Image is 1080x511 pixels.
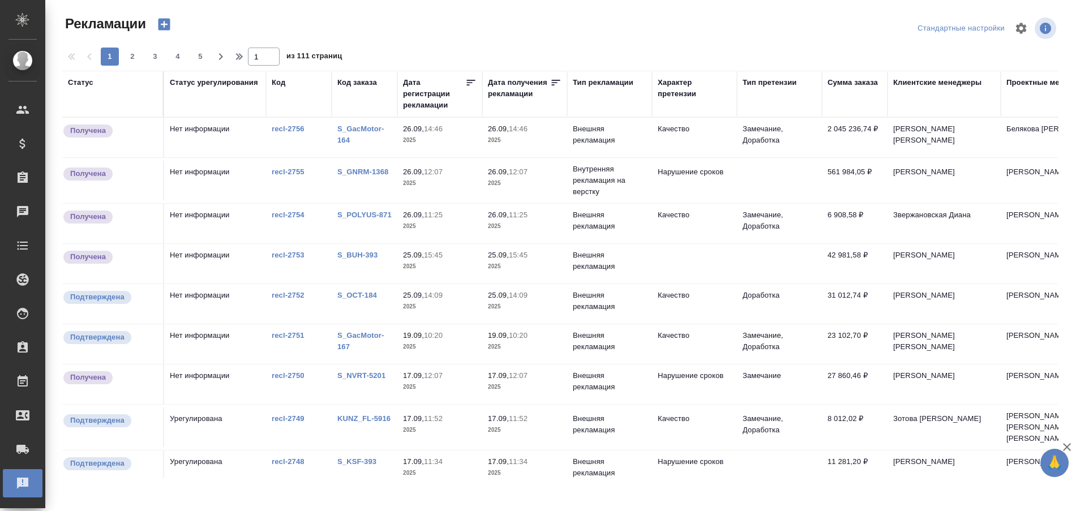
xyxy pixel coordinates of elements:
p: 2025 [488,381,562,393]
p: Получена [70,372,106,383]
p: Подтверждена [70,415,125,426]
div: Статус урегулирования [170,77,258,88]
p: 2025 [488,301,562,312]
p: 26.09, [403,168,424,176]
td: Качество [652,284,737,324]
p: 11:52 [509,414,528,423]
p: 25.09, [488,291,509,299]
td: Нет информации [164,364,266,404]
a: recl-2748 [272,457,305,466]
a: S_GacMotor-164 [337,124,384,144]
p: 12:07 [424,371,443,380]
div: Код заказа [337,77,377,88]
button: 2 [123,48,142,66]
p: 2025 [488,424,562,436]
p: 2025 [403,261,477,272]
p: 11:34 [424,457,443,466]
a: recl-2756 [272,124,305,133]
a: S_GacMotor-167 [337,331,384,351]
p: 11:52 [424,414,443,423]
span: 5 [191,51,209,62]
p: 10:20 [509,331,528,340]
div: Код [272,77,285,88]
p: 19.09, [403,331,424,340]
p: 25.09, [488,251,509,259]
p: 2025 [488,178,562,189]
span: Посмотреть информацию [1035,18,1058,39]
div: Тип рекламации [573,77,633,88]
a: recl-2753 [272,251,305,259]
p: 12:07 [424,168,443,176]
a: recl-2752 [272,291,305,299]
button: 5 [191,48,209,66]
p: 11:34 [509,457,528,466]
td: Зотова [PERSON_NAME] [888,407,1001,447]
td: 31 012,74 ₽ [822,284,888,324]
td: Звержановская Диана [888,204,1001,243]
div: Дата регистрации рекламации [403,77,465,111]
p: 12:07 [509,371,528,380]
p: 2025 [403,135,477,146]
p: 2025 [403,178,477,189]
td: 2 045 236,74 ₽ [822,118,888,157]
p: 17.09, [488,457,509,466]
p: 15:45 [424,251,443,259]
a: S_NVRT-5201 [337,371,385,380]
td: Нет информации [164,204,266,243]
td: [PERSON_NAME] [888,161,1001,200]
td: 561 984,05 ₽ [822,161,888,200]
p: 25.09, [403,251,424,259]
div: split button [915,20,1008,37]
td: 8 012,02 ₽ [822,407,888,447]
td: Качество [652,204,737,243]
a: recl-2755 [272,168,305,176]
td: Внешняя рекламация [567,407,652,447]
p: 14:46 [424,124,443,133]
td: Нет информации [164,324,266,364]
div: Тип претензии [743,77,796,88]
a: KUNZ_FL-5916 [337,414,391,423]
div: Сумма заказа [828,77,878,88]
span: Рекламации [62,15,146,33]
p: Подтверждена [70,458,125,469]
p: 2025 [488,261,562,272]
p: 2025 [488,135,562,146]
div: Характер претензии [658,77,731,100]
p: 2025 [403,424,477,436]
a: S_BUH-393 [337,251,378,259]
p: 2025 [403,341,477,353]
td: [PERSON_NAME] [PERSON_NAME] [888,118,1001,157]
button: 4 [169,48,187,66]
td: Качество [652,324,737,364]
p: 2025 [403,467,477,479]
a: recl-2754 [272,211,305,219]
p: 17.09, [403,371,424,380]
p: 17.09, [403,414,424,423]
p: 26.09, [488,211,509,219]
span: 3 [146,51,164,62]
td: [PERSON_NAME] [888,284,1001,324]
td: 42 981,58 ₽ [822,244,888,284]
td: Урегулирована [164,407,266,447]
p: Получена [70,168,106,179]
p: 2025 [403,221,477,232]
p: 17.09, [488,371,509,380]
a: S_POLYUS-871 [337,211,392,219]
a: recl-2750 [272,371,305,380]
p: 2025 [488,467,562,479]
p: 11:25 [509,211,528,219]
td: [PERSON_NAME] [888,450,1001,490]
td: Качество [652,407,737,447]
p: Подтверждена [70,291,125,303]
button: Создать [151,15,178,34]
span: 4 [169,51,187,62]
span: из 111 страниц [286,49,342,66]
button: 🙏 [1040,449,1069,477]
p: Подтверждена [70,332,125,343]
td: Внутренняя рекламация на верстку [567,158,652,203]
p: Получена [70,125,106,136]
a: S_KSF-393 [337,457,376,466]
div: Клиентские менеджеры [893,77,982,88]
td: 6 908,58 ₽ [822,204,888,243]
td: [PERSON_NAME] [888,364,1001,404]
